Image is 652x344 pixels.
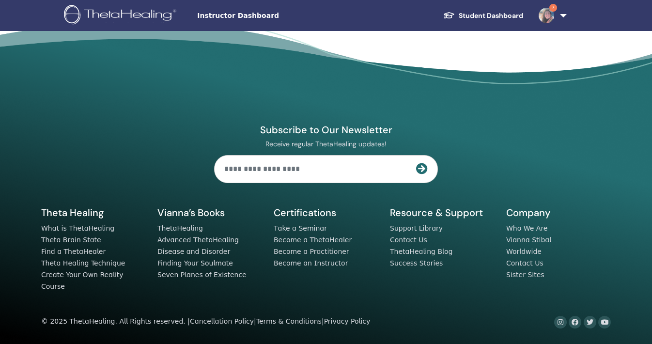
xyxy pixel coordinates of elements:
a: Seven Planes of Existence [157,271,247,279]
span: Instructor Dashboard [197,11,342,21]
span: 7 [549,4,557,12]
a: Theta Healing Technique [41,259,125,267]
a: Cancellation Policy [190,317,254,325]
img: default.jpg [539,8,554,23]
a: Privacy Policy [324,317,371,325]
img: graduation-cap-white.svg [443,11,455,19]
a: Who We Are [506,224,547,232]
a: Advanced ThetaHealing [157,236,239,244]
a: Create Your Own Reality Course [41,271,124,290]
a: Contact Us [506,259,543,267]
a: Find a ThetaHealer [41,248,106,255]
img: logo.png [64,5,180,27]
h5: Resource & Support [390,206,495,219]
h5: Company [506,206,611,219]
h4: Subscribe to Our Newsletter [214,124,438,136]
a: Student Dashboard [435,7,531,25]
a: Terms & Conditions [256,317,322,325]
a: Take a Seminar [274,224,327,232]
h5: Certifications [274,206,378,219]
h5: Vianna’s Books [157,206,262,219]
a: What is ThetaHealing [41,224,114,232]
a: Become an Instructor [274,259,348,267]
div: © 2025 ThetaHealing. All Rights reserved. | | | [41,316,370,328]
a: ThetaHealing Blog [390,248,452,255]
a: Worldwide [506,248,542,255]
a: Become a Practitioner [274,248,349,255]
a: Support Library [390,224,443,232]
a: Vianna Stibal [506,236,551,244]
a: ThetaHealing [157,224,203,232]
a: Success Stories [390,259,443,267]
h5: Theta Healing [41,206,146,219]
a: Theta Brain State [41,236,101,244]
a: Finding Your Soulmate [157,259,233,267]
a: Sister Sites [506,271,544,279]
a: Disease and Disorder [157,248,230,255]
a: Contact Us [390,236,427,244]
a: Become a ThetaHealer [274,236,352,244]
p: Receive regular ThetaHealing updates! [214,140,438,148]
